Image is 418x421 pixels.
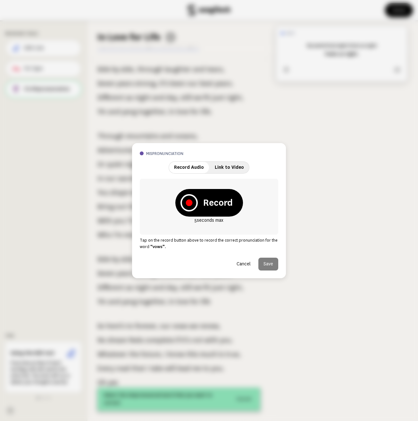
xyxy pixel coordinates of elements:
[174,165,204,170] span: Record Audio
[203,196,233,209] strong: Record
[175,217,243,224] p: 5 seconds max
[140,237,278,250] p: Tap on the record button above to record the correct pronunciation for the word .
[215,165,244,170] span: Link to Video
[169,162,209,173] button: Record Audio
[150,244,165,249] strong: “ vows ”
[146,151,278,156] h3: mispronunciation
[231,258,256,271] button: Cancel
[210,162,249,173] button: Link to Video
[258,258,278,271] button: Save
